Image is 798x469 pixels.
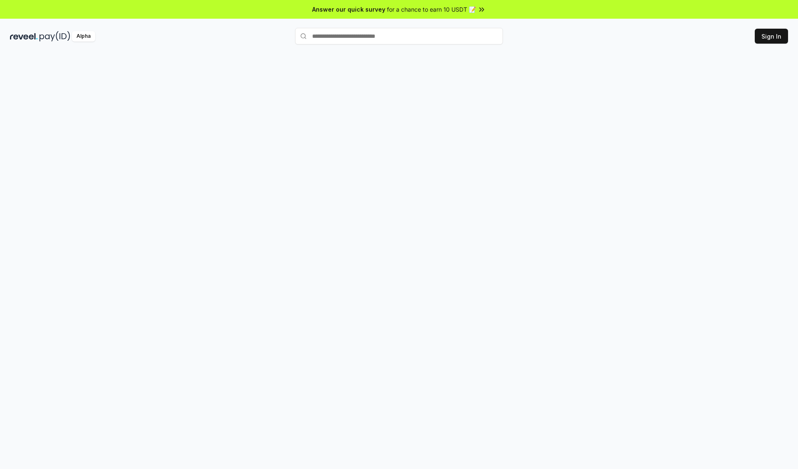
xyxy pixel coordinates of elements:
button: Sign In [755,29,788,44]
span: for a chance to earn 10 USDT 📝 [387,5,476,14]
span: Answer our quick survey [312,5,385,14]
div: Alpha [72,31,95,42]
img: pay_id [39,31,70,42]
img: reveel_dark [10,31,38,42]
